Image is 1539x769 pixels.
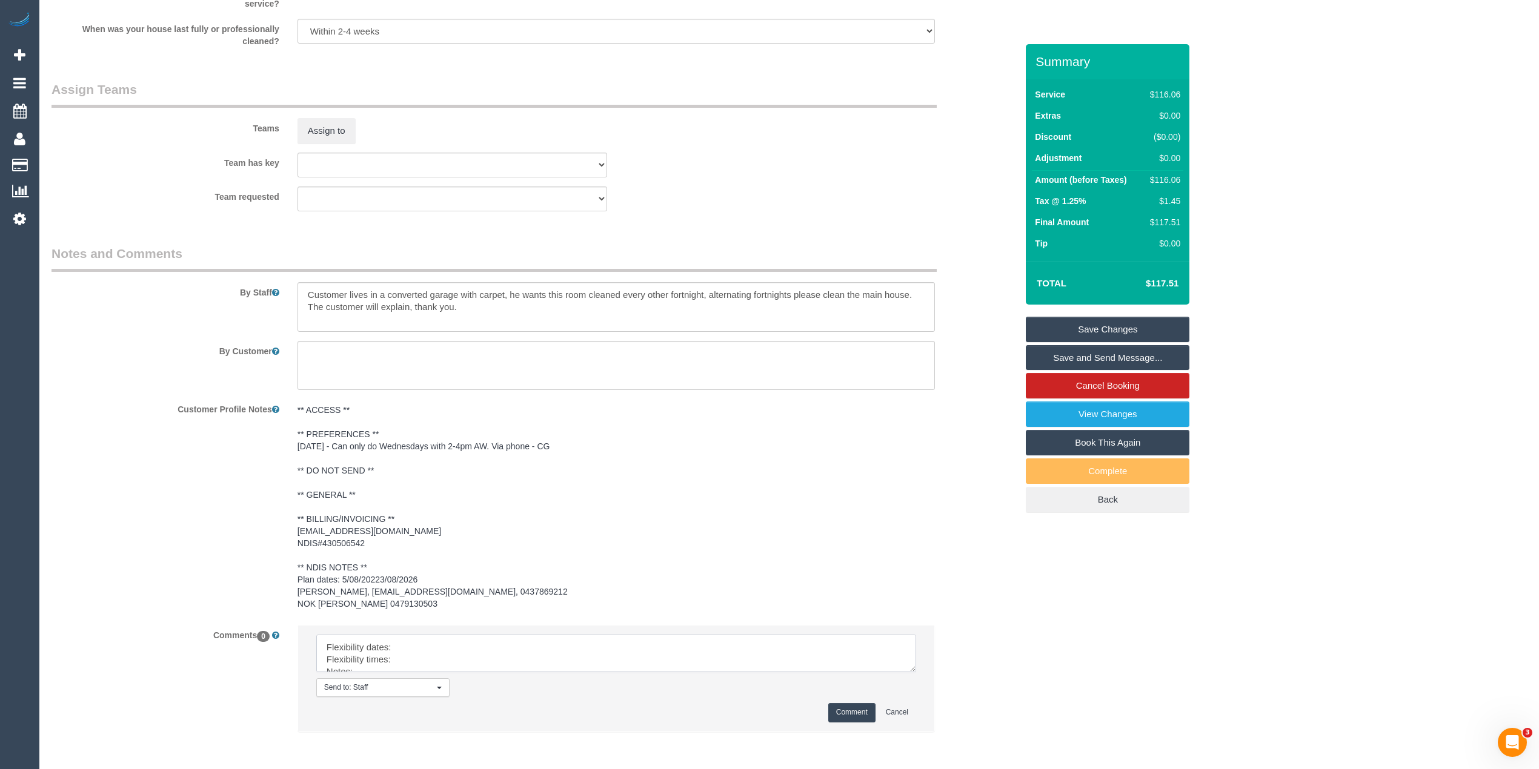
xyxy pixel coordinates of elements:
a: Save and Send Message... [1026,345,1189,371]
h4: $117.51 [1109,279,1178,289]
label: Final Amount [1035,216,1089,228]
div: $116.06 [1145,174,1180,186]
label: By Staff [42,282,288,299]
h3: Summary [1035,54,1183,68]
span: Send to: Staff [324,682,434,693]
a: Back [1026,487,1189,512]
strong: Total [1037,278,1066,288]
legend: Assign Teams [52,81,937,108]
span: 3 [1523,728,1532,738]
img: Automaid Logo [7,12,32,29]
a: Cancel Booking [1026,373,1189,398]
div: $0.00 [1145,152,1180,164]
label: Service [1035,88,1065,101]
label: Extras [1035,110,1061,122]
label: Teams [42,118,288,134]
div: $0.00 [1145,110,1180,122]
label: Customer Profile Notes [42,399,288,415]
a: Save Changes [1026,317,1189,342]
pre: ** ACCESS ** ** PREFERENCES ** [DATE] - Can only do Wednesdays with 2-4pm AW. Via phone - CG ** D... [297,404,935,610]
label: Tax @ 1.25% [1035,195,1086,207]
label: Team requested [42,186,288,203]
label: Team has key [42,153,288,169]
a: Book This Again [1026,430,1189,455]
a: View Changes [1026,401,1189,427]
div: $0.00 [1145,237,1180,249]
label: By Customer [42,341,288,357]
label: Adjustment [1035,152,1082,164]
button: Cancel [878,703,916,722]
label: Discount [1035,131,1071,143]
button: Assign to [297,118,356,144]
div: ($0.00) [1145,131,1180,143]
button: Send to: Staff [316,678,450,697]
div: $117.51 [1145,216,1180,228]
label: Comments [42,625,288,641]
div: $116.06 [1145,88,1180,101]
label: When was your house last fully or professionally cleaned? [42,19,288,47]
span: 0 [257,631,270,642]
legend: Notes and Comments [52,245,937,272]
iframe: Intercom live chat [1498,728,1527,757]
button: Comment [828,703,876,722]
label: Amount (before Taxes) [1035,174,1126,186]
div: $1.45 [1145,195,1180,207]
label: Tip [1035,237,1048,249]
